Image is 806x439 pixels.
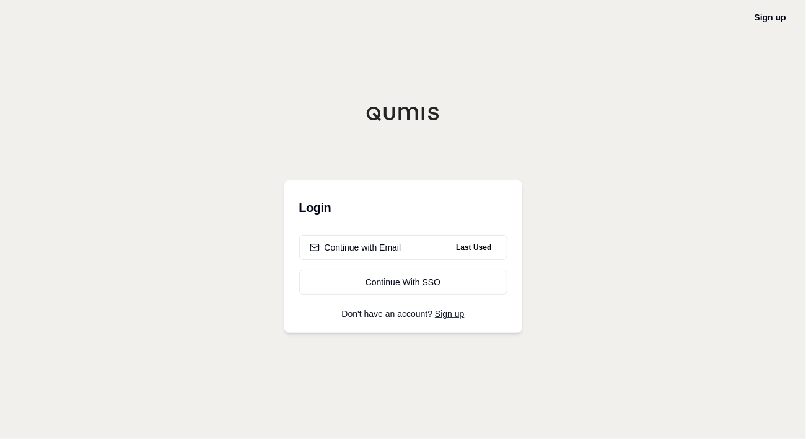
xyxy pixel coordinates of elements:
[310,241,401,254] div: Continue with Email
[366,106,440,121] img: Qumis
[435,309,464,319] a: Sign up
[310,276,497,288] div: Continue With SSO
[755,12,786,22] a: Sign up
[299,235,507,260] button: Continue with EmailLast Used
[299,195,507,220] h3: Login
[451,240,496,255] span: Last Used
[299,309,507,318] p: Don't have an account?
[299,270,507,295] a: Continue With SSO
